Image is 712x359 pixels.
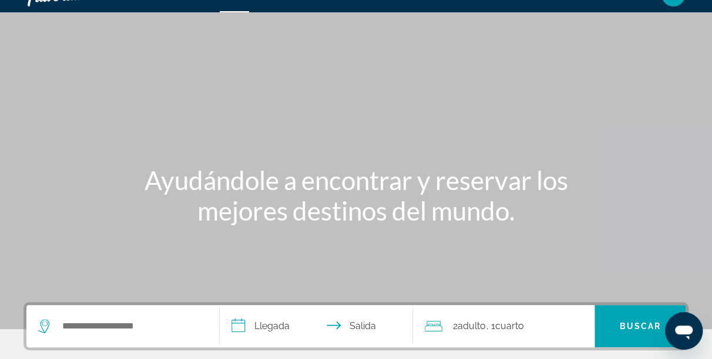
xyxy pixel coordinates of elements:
button: Travelers: 2 adults, 0 children [413,305,595,347]
iframe: Botón para iniciar la ventana de mensajería [665,312,703,350]
button: Buscar [595,305,686,347]
span: Buscar [619,321,661,331]
span: , 1 [486,318,523,334]
h1: Ayudándole a encontrar y reservar los mejores destinos del mundo. [136,165,576,226]
button: Check in and out dates [220,305,413,347]
span: 2 [453,318,486,334]
div: Search widget [26,305,686,347]
span: Adulto [458,320,486,331]
span: Cuarto [495,320,523,331]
